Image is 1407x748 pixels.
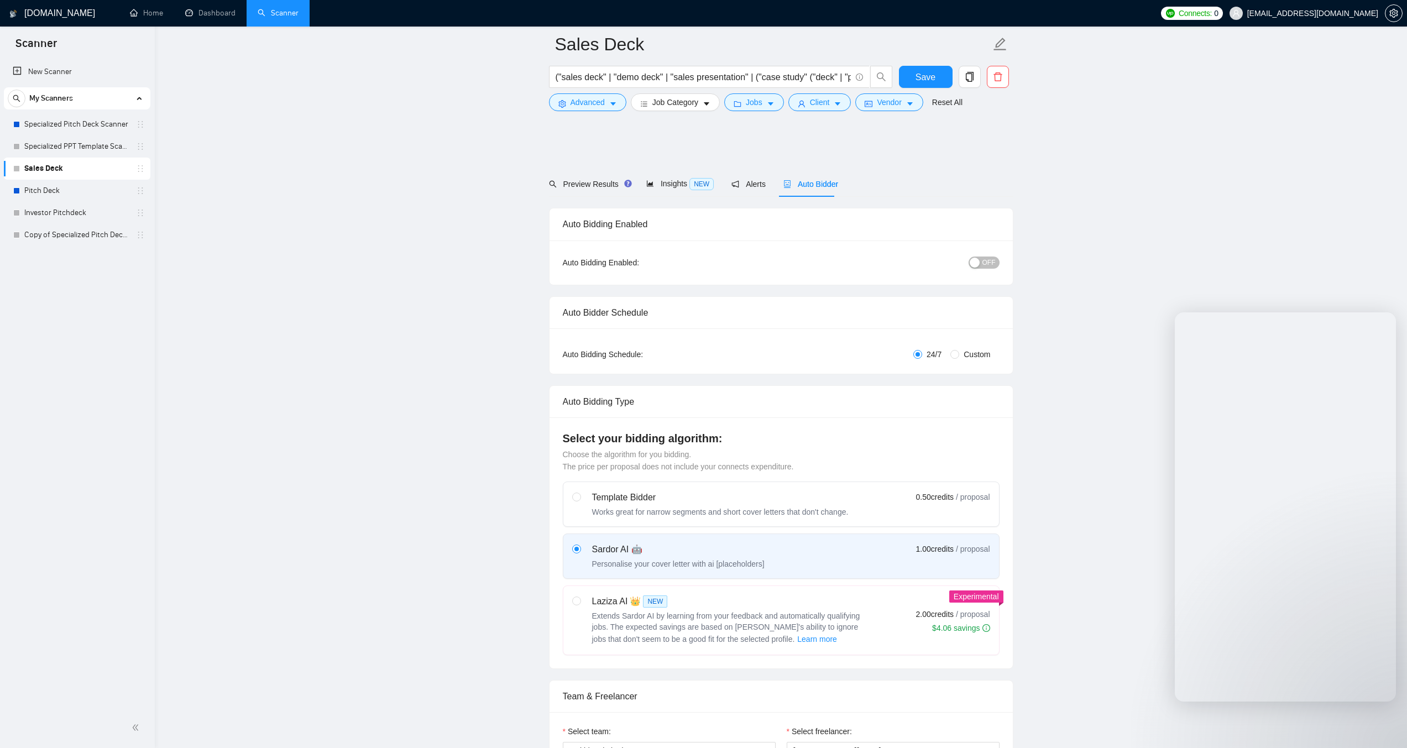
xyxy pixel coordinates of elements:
[916,543,954,555] span: 1.00 credits
[4,87,150,246] li: My Scanners
[870,66,892,88] button: search
[7,35,66,59] span: Scanner
[855,93,923,111] button: idcardVendorcaret-down
[746,96,762,108] span: Jobs
[787,725,852,737] label: Select freelancer:
[592,491,849,504] div: Template Bidder
[4,61,150,83] li: New Scanner
[987,66,1009,88] button: delete
[798,100,806,108] span: user
[646,180,654,187] span: area-chart
[689,178,714,190] span: NEW
[640,100,648,108] span: bars
[865,100,872,108] span: idcard
[24,113,129,135] a: Specialized Pitch Deck Scanner
[932,96,963,108] a: Reset All
[959,348,995,360] span: Custom
[1369,710,1396,737] iframe: Intercom live chat
[136,142,145,151] span: holder
[1385,9,1403,18] a: setting
[555,30,991,58] input: Scanner name...
[592,558,765,569] div: Personalise your cover letter with ai [placeholders]
[549,180,557,188] span: search
[956,609,990,620] span: / proposal
[783,180,838,189] span: Auto Bidder
[724,93,784,111] button: folderJobscaret-down
[993,37,1007,51] span: edit
[563,681,1000,712] div: Team & Freelancer
[959,72,980,82] span: copy
[954,592,999,601] span: Experimental
[130,8,163,18] a: homeHome
[24,180,129,202] a: Pitch Deck
[652,96,698,108] span: Job Category
[783,180,791,188] span: robot
[1385,9,1402,18] span: setting
[29,87,73,109] span: My Scanners
[646,179,714,188] span: Insights
[24,224,129,246] a: Copy of Specialized Pitch Deck Scanner
[24,135,129,158] a: Specialized PPT Template Scanner
[788,93,851,111] button: userClientcaret-down
[922,348,946,360] span: 24/7
[549,93,626,111] button: settingAdvancedcaret-down
[731,180,766,189] span: Alerts
[592,543,765,556] div: Sardor AI 🤖
[563,208,1000,240] div: Auto Bidding Enabled
[982,257,996,269] span: OFF
[834,100,841,108] span: caret-down
[932,623,990,634] div: $4.06 savings
[982,624,990,632] span: info-circle
[1232,9,1240,17] span: user
[1214,7,1218,19] span: 0
[9,5,17,23] img: logo
[592,611,860,644] span: Extends Sardor AI by learning from your feedback and automatically qualifying jobs. The expected ...
[136,120,145,129] span: holder
[136,231,145,239] span: holder
[571,96,605,108] span: Advanced
[916,70,935,84] span: Save
[1385,4,1403,22] button: setting
[8,90,25,107] button: search
[563,297,1000,328] div: Auto Bidder Schedule
[609,100,617,108] span: caret-down
[877,96,901,108] span: Vendor
[1175,312,1396,702] iframe: Intercom live chat
[1179,7,1212,19] span: Connects:
[8,95,25,102] span: search
[734,100,741,108] span: folder
[556,70,851,84] input: Search Freelance Jobs...
[906,100,914,108] span: caret-down
[24,158,129,180] a: Sales Deck
[558,100,566,108] span: setting
[136,208,145,217] span: holder
[871,72,892,82] span: search
[185,8,236,18] a: dashboardDashboard
[987,72,1008,82] span: delete
[563,386,1000,417] div: Auto Bidding Type
[631,93,720,111] button: barsJob Categorycaret-down
[563,725,611,737] label: Select team:
[563,431,1000,446] h4: Select your bidding algorithm:
[916,608,954,620] span: 2.00 credits
[1166,9,1175,18] img: upwork-logo.png
[136,164,145,173] span: holder
[643,595,667,608] span: NEW
[549,180,629,189] span: Preview Results
[767,100,775,108] span: caret-down
[956,543,990,555] span: / proposal
[563,257,708,269] div: Auto Bidding Enabled:
[623,179,633,189] div: Tooltip anchor
[24,202,129,224] a: Investor Pitchdeck
[731,180,739,188] span: notification
[136,186,145,195] span: holder
[13,61,142,83] a: New Scanner
[630,595,641,608] span: 👑
[916,491,954,503] span: 0.50 credits
[797,633,837,645] span: Learn more
[959,66,981,88] button: copy
[258,8,299,18] a: searchScanner
[810,96,830,108] span: Client
[703,100,710,108] span: caret-down
[856,74,863,81] span: info-circle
